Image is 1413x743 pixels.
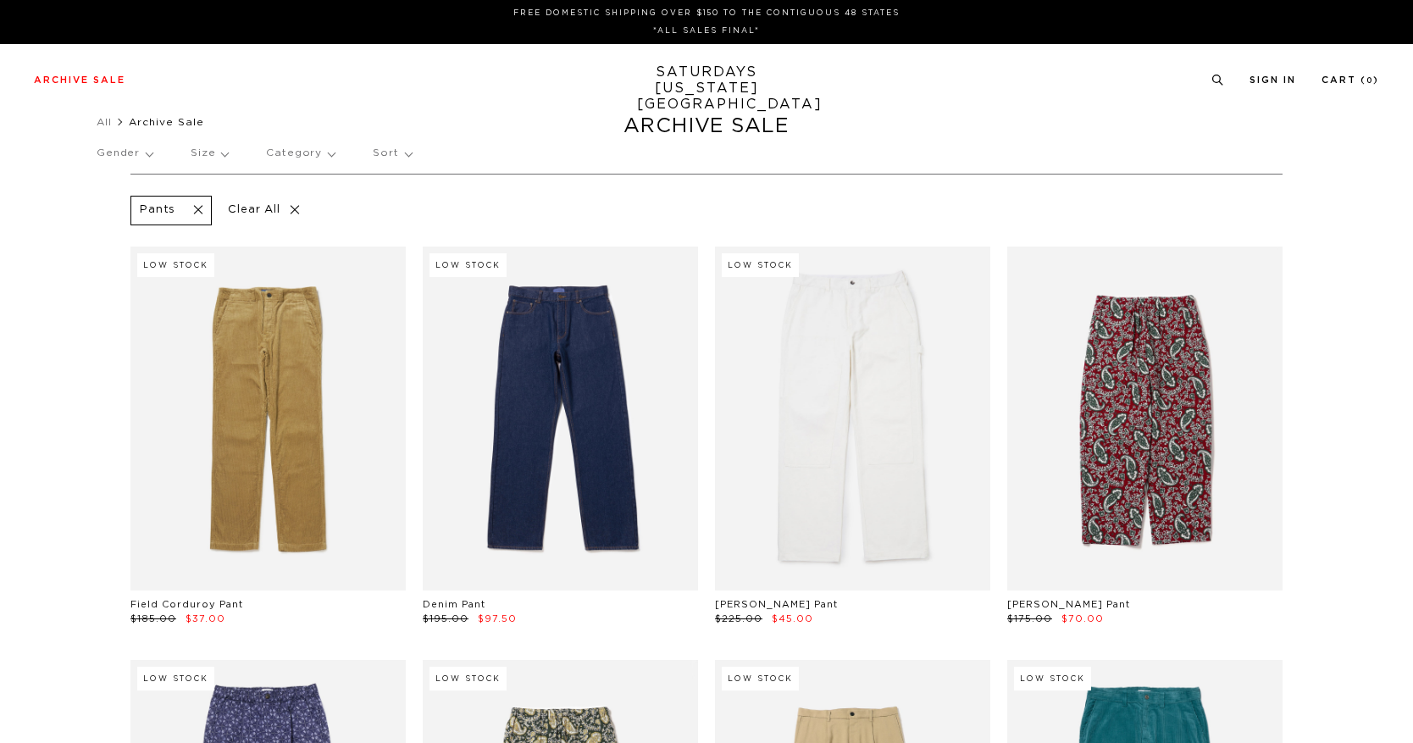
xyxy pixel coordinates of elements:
p: Size [191,134,228,173]
div: Low Stock [429,253,507,277]
p: Gender [97,134,152,173]
a: Sign In [1250,75,1296,85]
a: Archive Sale [34,75,125,85]
div: Low Stock [137,253,214,277]
span: $195.00 [423,614,468,624]
a: Cart (0) [1322,75,1379,85]
p: Clear All [220,196,308,225]
p: *ALL SALES FINAL* [41,25,1372,37]
span: $45.00 [772,614,813,624]
div: Low Stock [137,667,214,690]
a: All [97,117,112,127]
p: Pants [140,203,175,218]
span: $175.00 [1007,614,1052,624]
span: $225.00 [715,614,762,624]
a: SATURDAYS[US_STATE][GEOGRAPHIC_DATA] [637,64,777,113]
span: Archive Sale [129,117,204,127]
div: Low Stock [722,253,799,277]
p: Sort [373,134,411,173]
small: 0 [1366,77,1373,85]
a: [PERSON_NAME] Pant [1007,600,1130,609]
div: Low Stock [429,667,507,690]
a: Denim Pant [423,600,485,609]
p: FREE DOMESTIC SHIPPING OVER $150 TO THE CONTIGUOUS 48 STATES [41,7,1372,19]
div: Low Stock [722,667,799,690]
div: Low Stock [1014,667,1091,690]
span: $37.00 [186,614,225,624]
a: Field Corduroy Pant [130,600,243,609]
span: $70.00 [1061,614,1104,624]
a: [PERSON_NAME] Pant [715,600,838,609]
p: Category [266,134,335,173]
span: $97.50 [478,614,517,624]
span: $185.00 [130,614,176,624]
